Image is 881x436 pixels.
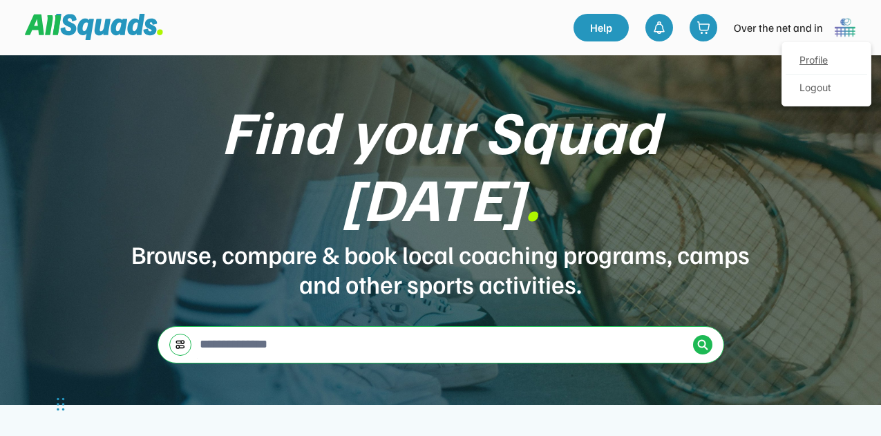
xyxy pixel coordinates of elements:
[697,21,710,35] img: shopping-cart-01%20%281%29.svg
[786,75,867,102] div: Logout
[130,239,752,298] div: Browse, compare & book local coaching programs, camps and other sports activities.
[574,14,629,41] a: Help
[25,14,163,40] img: Squad%20Logo.svg
[652,21,666,35] img: bell-03%20%281%29.svg
[831,14,859,41] img: 1000005499.png
[524,159,540,235] font: .
[786,47,867,75] a: Profile
[697,339,708,350] img: Icon%20%2838%29.svg
[175,339,186,350] img: settings-03.svg
[734,19,823,36] div: Over the net and in
[130,97,752,231] div: Find your Squad [DATE]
